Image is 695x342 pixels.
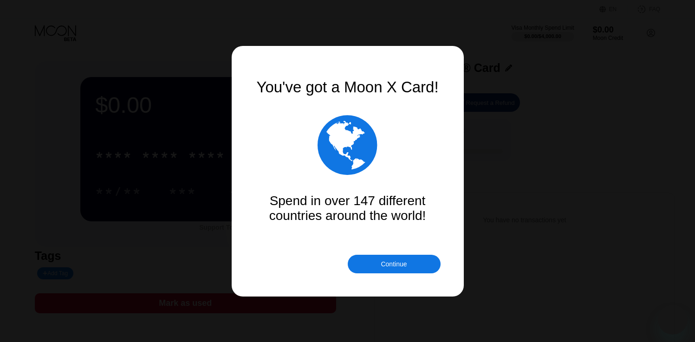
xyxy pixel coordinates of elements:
[381,260,407,268] div: Continue
[255,194,441,223] div: Spend in over 147 different countries around the world!
[318,110,377,180] div: 
[348,255,441,273] div: Continue
[255,78,441,96] div: You've got a Moon X Card!
[658,305,688,335] iframe: Schaltfläche zum Öffnen des Messaging-Fensters
[255,110,441,180] div: 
